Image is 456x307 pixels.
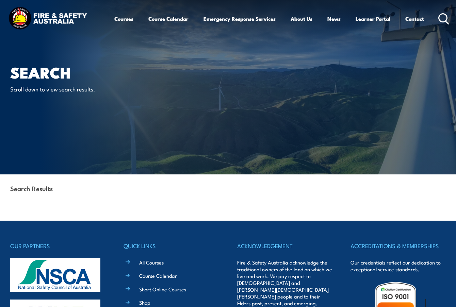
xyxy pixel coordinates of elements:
h4: ACCREDITATIONS & MEMBERSHIPS [351,241,446,251]
h1: Search [10,65,178,79]
a: Courses [114,11,133,27]
img: nsca-logo-footer [10,258,100,292]
a: Course Calendar [139,272,177,279]
h4: OUR PARTNERS [10,241,105,251]
a: News [327,11,341,27]
strong: Search Results [10,184,53,193]
a: Learner Portal [356,11,390,27]
a: All Courses [139,259,164,266]
a: Emergency Response Services [203,11,276,27]
h4: ACKNOWLEDGEMENT [237,241,332,251]
a: About Us [291,11,312,27]
a: Shop [139,299,150,306]
p: Fire & Safety Australia acknowledge the traditional owners of the land on which we live and work.... [237,259,332,307]
a: Course Calendar [148,11,189,27]
p: Scroll down to view search results. [10,85,134,93]
h4: QUICK LINKS [124,241,219,251]
p: Our credentials reflect our dedication to exceptional service standards. [351,259,446,273]
a: Short Online Courses [139,286,186,293]
a: Contact [405,11,424,27]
